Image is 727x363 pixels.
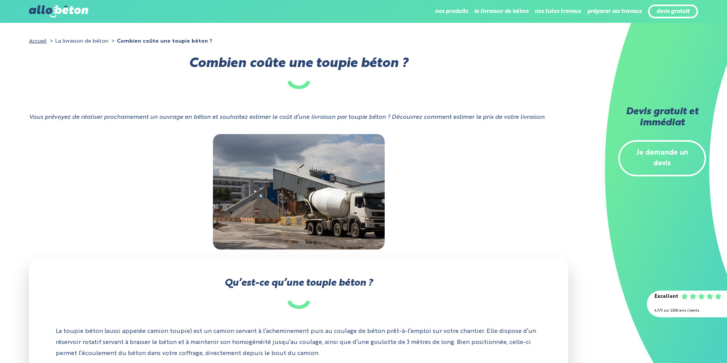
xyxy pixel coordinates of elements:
[213,134,385,249] img: ”Camion
[654,305,719,317] div: 4.7/5 sur 2300 avis clients
[654,291,678,302] div: Excellent
[29,38,47,44] a: Accueil
[618,140,706,177] a: Je demande un devis
[56,278,542,309] h3: Qu’est-ce qu’une toupie béton ?
[587,2,642,21] li: préparer ses travaux
[29,5,88,18] img: allobéton
[29,58,568,89] h1: Combien coûte une toupie béton ?
[48,36,108,47] li: La livraison de béton
[110,36,212,47] li: Combien coûte une toupie béton ?
[435,2,468,21] li: nos produits
[474,2,529,21] li: la livraison de béton
[618,107,706,129] h2: Devis gratuit et immédiat
[656,8,690,15] a: devis gratuit
[29,114,546,120] i: Vous prévoyez de réaliser prochainement un ouvrage en béton et souhaitez estimer le coût d’une li...
[535,2,581,21] li: nos tutos travaux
